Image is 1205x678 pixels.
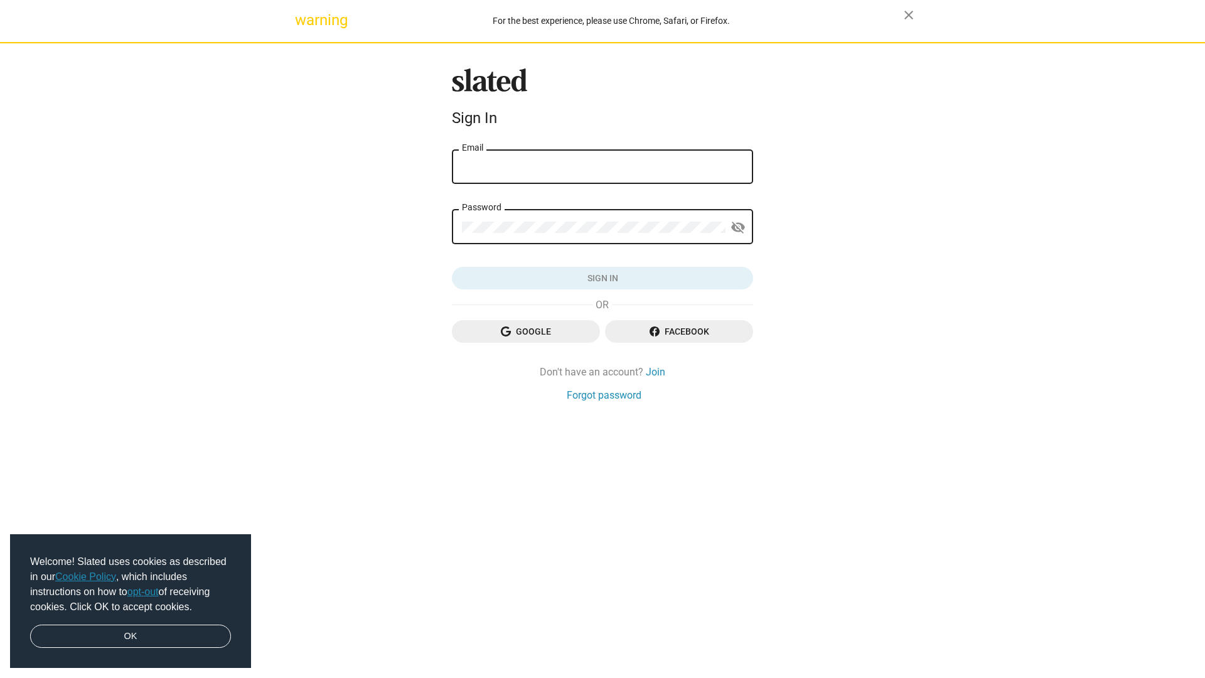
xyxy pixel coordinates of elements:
sl-branding: Sign In [452,68,753,132]
a: opt-out [127,586,159,597]
div: Don't have an account? [452,365,753,379]
div: Sign In [452,109,753,127]
span: Google [462,320,590,343]
a: dismiss cookie message [30,625,231,648]
button: Google [452,320,600,343]
a: Cookie Policy [55,571,116,582]
button: Show password [726,215,751,240]
mat-icon: warning [295,13,310,28]
button: Facebook [605,320,753,343]
a: Forgot password [567,389,641,402]
span: Welcome! Slated uses cookies as described in our , which includes instructions on how to of recei... [30,554,231,615]
mat-icon: close [901,8,916,23]
div: For the best experience, please use Chrome, Safari, or Firefox. [319,13,904,30]
a: Join [646,365,665,379]
mat-icon: visibility_off [731,218,746,237]
span: Facebook [615,320,743,343]
div: cookieconsent [10,534,251,669]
